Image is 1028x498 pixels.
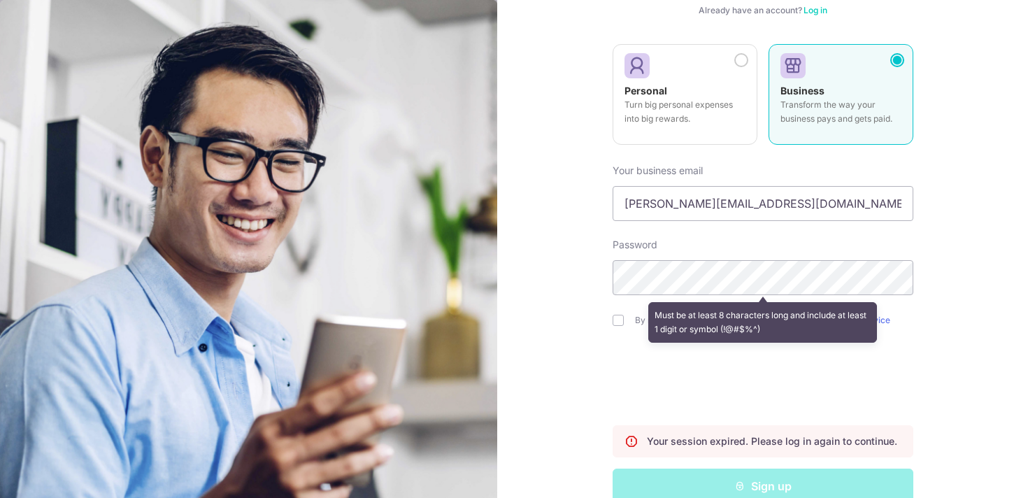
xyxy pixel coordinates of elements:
label: Password [613,238,657,252]
div: Already have an account? [613,5,913,16]
a: Log in [804,5,827,15]
a: Personal Turn big personal expenses into big rewards. [613,44,757,153]
iframe: reCAPTCHA [657,354,869,408]
strong: Personal [624,85,667,97]
p: Transform the way your business pays and gets paid. [780,98,901,126]
strong: Business [780,85,824,97]
p: Turn big personal expenses into big rewards. [624,98,745,126]
p: Your session expired. Please log in again to continue. [647,434,897,448]
div: Must be at least 8 characters long and include at least 1 digit or symbol (!@#$%^) [648,302,877,343]
a: Business Transform the way your business pays and gets paid. [769,44,913,153]
label: Your business email [613,164,703,178]
input: Enter your Email [613,186,913,221]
